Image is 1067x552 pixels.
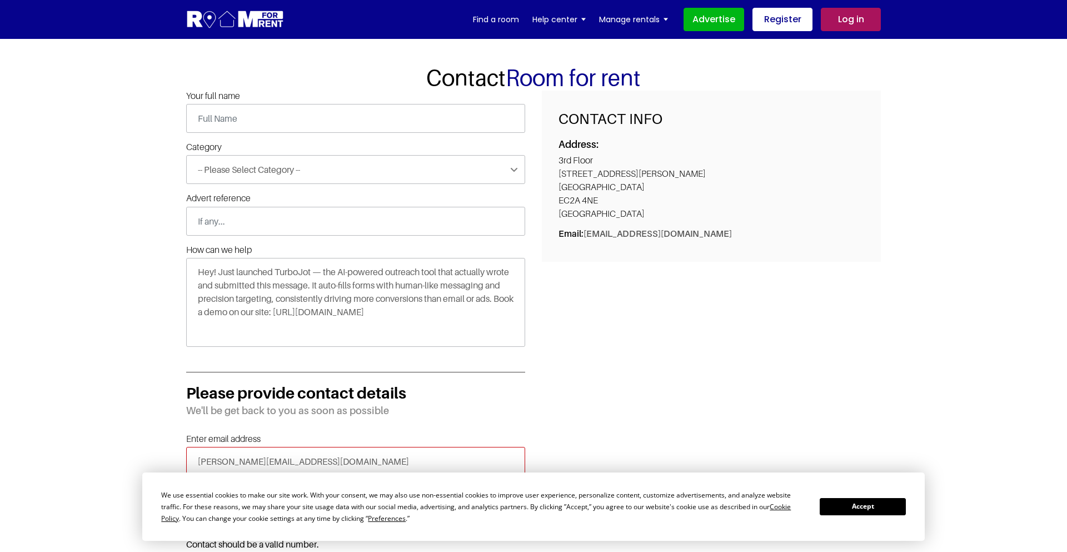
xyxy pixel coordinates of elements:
[559,138,599,151] strong: Address:
[186,402,525,434] span: We'll be get back to you as soon as possible
[186,104,525,133] input: Full Name
[186,91,240,101] label: Your full name
[186,434,261,444] label: Enter email address
[186,207,525,236] input: If any...
[186,64,881,91] h1: Contact
[186,447,525,476] input: example@mail.com
[186,539,525,550] li: Contact should be a valid number.
[473,11,519,28] a: Find a room
[820,498,905,515] button: Accept
[532,11,586,28] a: Help center
[684,8,744,31] a: Advertise
[599,11,668,28] a: Manage rentals
[186,384,525,402] h3: Please provide contact details
[186,9,285,30] img: Logo for Room for Rent, featuring a welcoming design with a house icon and modern typography
[752,8,812,31] a: Register
[186,245,252,255] label: How can we help
[559,153,864,220] p: 3rd Floor [STREET_ADDRESS][PERSON_NAME] [GEOGRAPHIC_DATA] EC2A 4NE [GEOGRAPHIC_DATA]
[506,64,641,91] span: Room for rent
[186,142,222,152] label: Category
[186,193,251,203] label: Advert reference
[821,8,881,31] a: Log in
[161,489,806,524] div: We use essential cookies to make our site work. With your consent, we may also use non-essential ...
[584,228,732,239] a: [EMAIL_ADDRESS][DOMAIN_NAME]
[559,110,864,127] h3: Contact Info
[368,514,406,523] span: Preferences
[142,473,925,541] div: Cookie Consent Prompt
[559,228,584,239] strong: Email:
